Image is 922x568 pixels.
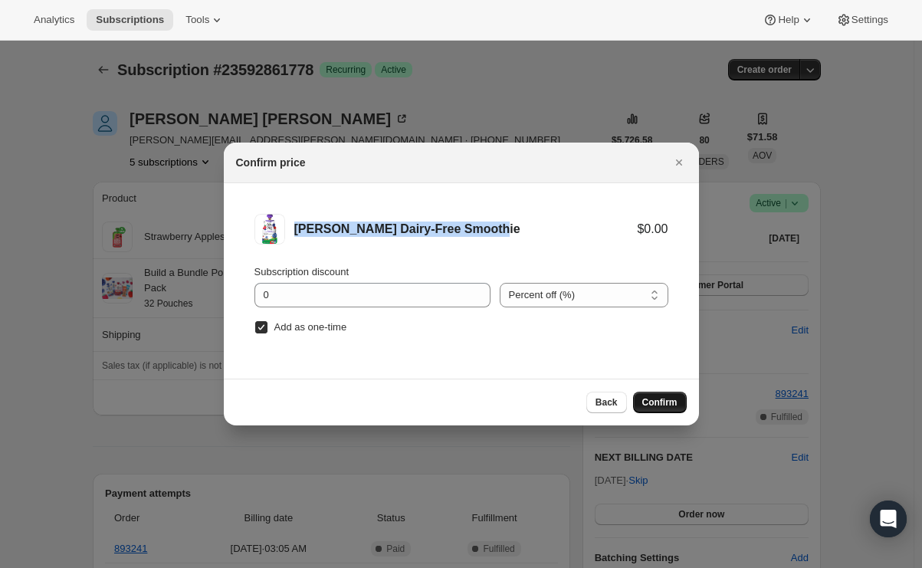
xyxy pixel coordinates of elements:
div: $0.00 [637,222,668,237]
h2: Confirm price [236,155,306,170]
div: [PERSON_NAME] Dairy-Free Smoothie [294,222,638,237]
button: Tools [176,9,234,31]
span: Settings [851,14,888,26]
button: Settings [827,9,897,31]
button: Help [753,9,823,31]
span: Confirm [642,396,678,409]
span: Subscription discount [254,266,349,277]
img: Berry Berry Dairy-Free Smoothie [254,214,285,245]
span: Help [778,14,799,26]
span: Add as one-time [274,321,347,333]
span: Analytics [34,14,74,26]
span: Subscriptions [96,14,164,26]
button: Back [586,392,627,413]
button: Analytics [25,9,84,31]
span: Back [596,396,618,409]
button: Confirm [633,392,687,413]
div: Open Intercom Messenger [870,501,907,537]
button: Subscriptions [87,9,173,31]
button: Close [668,152,690,173]
span: Tools [185,14,209,26]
